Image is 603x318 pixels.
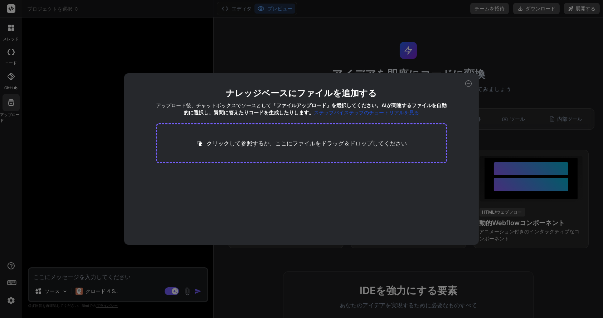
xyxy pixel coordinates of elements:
font: クリックして参照するか、ここにファイルをドラッグ＆ドロップしてください [206,140,407,147]
font: ステップバイステップのチュートリアルを見る [314,109,419,115]
font: アップロード後、 [156,102,196,108]
font: チャットボックスでソースとして [196,102,271,108]
font: ナレッジベースにファイルを追加する [226,88,377,98]
font: 「ファイルアップロード」を選択してください。AIが関連するファイルを自動的に選択し、質問に答えたりコードを生成したりします。 [184,102,447,115]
